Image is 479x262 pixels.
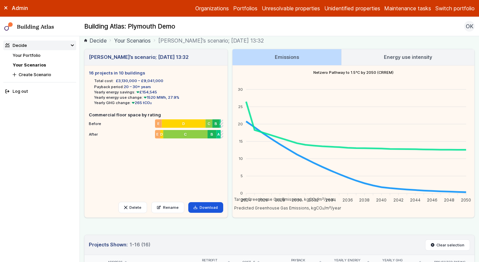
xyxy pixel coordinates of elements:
tspan: 30 [238,87,242,91]
tspan: 2024 [241,197,251,202]
tspan: 20 [238,121,242,126]
li: Yearly energy use change: [94,95,223,100]
tspan: 2030 [292,197,302,202]
tspan: 2028 [275,197,285,202]
h4: Netzero Pathway to 1.5°C by 2050 (CRREM) [233,65,475,79]
span: [PERSON_NAME]’s scenario; [DATE] 13:32 [158,37,264,45]
tspan: 15 [239,139,242,144]
img: main-0bbd2752.svg [4,22,13,31]
a: Your Portfolio [13,53,41,58]
a: Energy use intensity [342,49,474,65]
tspan: 2046 [427,197,437,202]
tspan: 25 [238,104,242,109]
h3: Projects Shown: [89,241,150,248]
span: 1520 MWh, 27.9% [143,95,180,100]
span: OK [466,22,473,30]
li: After [89,129,223,137]
span: D [182,121,185,126]
span: Predicted Greenhouse Gas Emissions, kgCO₂/m²/year [229,205,341,210]
tspan: 5 [240,174,242,178]
span: Target Greenhouse Gas Emissions, kgCO₂/m²/year [229,197,334,202]
h5: Commercial floor space by rating [89,112,223,118]
button: Log out [3,87,77,96]
tspan: 2034 [325,197,336,202]
span: A [220,121,221,126]
tspan: 2032 [309,197,319,202]
summary: Decide [3,41,77,50]
h6: Total cost: [94,78,114,83]
h5: 16 projects in 10 buildings [89,70,223,76]
a: Download [188,202,223,213]
span: A [217,132,220,137]
tspan: 2048 [444,197,454,202]
div: Decide [5,42,27,49]
h3: Emissions [275,54,299,61]
button: Clear selection [425,239,470,251]
span: £3,130,000 – £9,041,000 [116,78,163,83]
li: Yearly GHG change: [94,100,223,105]
tspan: 2036 [342,197,353,202]
tspan: 0 [240,191,242,196]
a: Unresolvable properties [262,4,320,12]
tspan: 2038 [359,197,370,202]
a: Unidentified properties [324,4,380,12]
li: Before [89,118,223,127]
button: Create Scenario [11,70,76,79]
span: £154,545 [135,90,157,94]
tspan: 2050 [461,197,471,202]
span: E [157,121,160,126]
a: Your Scenarios [114,37,151,45]
span: 1-16 (16) [130,241,150,248]
span: B [211,132,213,137]
tspan: 10 [238,156,242,161]
tspan: 2026 [258,197,268,202]
li: Yearly energy savings: [94,89,223,95]
h3: [PERSON_NAME]’s scenario; [DATE] 13:32 [89,54,189,61]
a: Emissions [233,49,341,65]
a: Maintenance tasks [384,4,431,12]
tspan: 2042 [393,197,403,202]
span: C [184,132,187,137]
span: B [215,121,217,126]
tspan: 2044 [410,197,420,202]
button: Delete [118,202,147,213]
a: Rename [151,202,184,213]
span: E [157,132,159,137]
h3: Energy use intensity [384,54,432,61]
button: OK [464,21,475,32]
a: Organizations [195,4,229,12]
tspan: 2040 [376,197,387,202]
li: Payback period: [94,84,223,89]
a: Decide [84,37,107,45]
a: Portfolios [233,4,257,12]
span: C [208,121,210,126]
h2: Building Atlas: Plymouth Demo [84,22,175,31]
span: 265 tCO₂ [131,100,152,105]
span: 20 – 30+ years [124,84,151,89]
span: D [161,132,163,137]
a: Your Scenarios [13,63,46,67]
button: Switch portfolio [435,4,475,12]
